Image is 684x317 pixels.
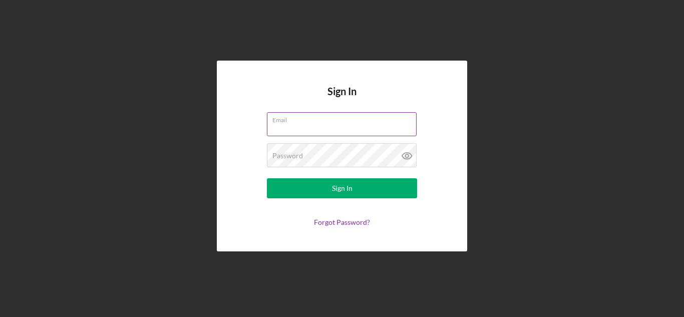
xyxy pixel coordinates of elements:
[272,113,417,124] label: Email
[267,178,417,198] button: Sign In
[314,218,370,226] a: Forgot Password?
[327,86,357,112] h4: Sign In
[332,178,353,198] div: Sign In
[272,152,303,160] label: Password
